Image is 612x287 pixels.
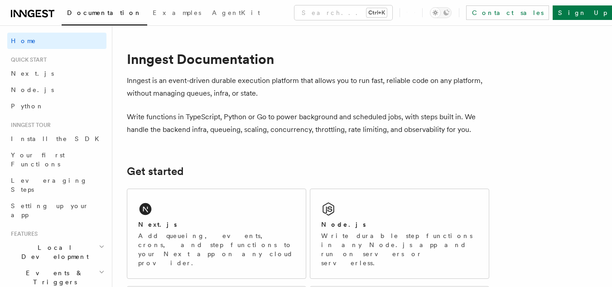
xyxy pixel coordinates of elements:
[11,86,54,93] span: Node.js
[11,202,89,219] span: Setting up your app
[11,135,105,142] span: Install the SDK
[127,189,306,279] a: Next.jsAdd queueing, events, crons, and step functions to your Next app on any cloud provider.
[62,3,147,25] a: Documentation
[138,220,177,229] h2: Next.js
[7,198,106,223] a: Setting up your app
[7,230,38,238] span: Features
[7,243,99,261] span: Local Development
[11,177,87,193] span: Leveraging Steps
[7,56,47,63] span: Quick start
[67,9,142,16] span: Documentation
[7,268,99,287] span: Events & Triggers
[310,189,489,279] a: Node.jsWrite durable step functions in any Node.js app and run on servers or serverless.
[11,102,44,110] span: Python
[11,151,65,168] span: Your first Functions
[7,239,106,265] button: Local Development
[7,65,106,82] a: Next.js
[138,231,295,268] p: Add queueing, events, crons, and step functions to your Next app on any cloud provider.
[321,220,366,229] h2: Node.js
[366,8,387,17] kbd: Ctrl+K
[7,172,106,198] a: Leveraging Steps
[127,111,489,136] p: Write functions in TypeScript, Python or Go to power background and scheduled jobs, with steps bu...
[127,165,183,178] a: Get started
[127,51,489,67] h1: Inngest Documentation
[7,131,106,147] a: Install the SDK
[207,3,265,24] a: AgentKit
[7,98,106,114] a: Python
[7,82,106,98] a: Node.js
[7,147,106,172] a: Your first Functions
[430,7,452,18] button: Toggle dark mode
[127,74,489,100] p: Inngest is an event-driven durable execution platform that allows you to run fast, reliable code ...
[7,122,51,129] span: Inngest tour
[147,3,207,24] a: Examples
[212,9,260,16] span: AgentKit
[466,5,549,20] a: Contact sales
[11,36,36,45] span: Home
[11,70,54,77] span: Next.js
[294,5,392,20] button: Search...Ctrl+K
[153,9,201,16] span: Examples
[7,33,106,49] a: Home
[321,231,478,268] p: Write durable step functions in any Node.js app and run on servers or serverless.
